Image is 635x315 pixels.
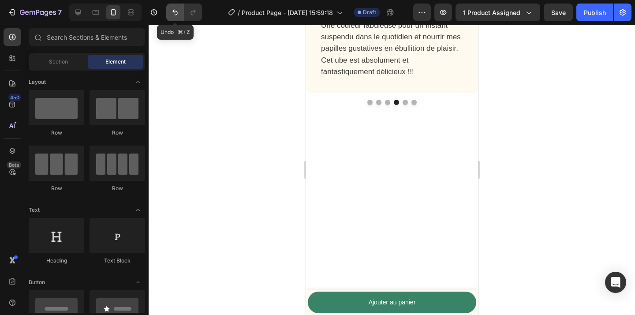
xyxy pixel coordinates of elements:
[4,4,66,21] button: 7
[105,75,111,80] button: Dot
[363,8,376,16] span: Draft
[90,129,145,137] div: Row
[456,4,540,21] button: 1 product assigned
[29,184,84,192] div: Row
[49,58,68,66] span: Section
[105,58,126,66] span: Element
[97,75,102,80] button: Dot
[29,28,145,46] input: Search Sections & Elements
[29,257,84,265] div: Heading
[29,206,40,214] span: Text
[70,75,75,80] button: Dot
[463,8,520,17] span: 1 product assigned
[61,75,67,80] button: Dot
[131,75,145,89] span: Toggle open
[29,78,46,86] span: Layout
[29,278,45,286] span: Button
[131,275,145,289] span: Toggle open
[551,9,566,16] span: Save
[29,129,84,137] div: Row
[544,4,573,21] button: Save
[79,75,84,80] button: Dot
[238,8,240,17] span: /
[576,4,613,21] button: Publish
[242,8,333,17] span: Product Page - [DATE] 15:59:18
[90,257,145,265] div: Text Block
[131,203,145,217] span: Toggle open
[88,75,93,80] button: Dot
[605,272,626,293] div: Open Intercom Messenger
[584,8,606,17] div: Publish
[7,161,21,169] div: Beta
[166,4,202,21] div: Undo/Redo
[90,184,145,192] div: Row
[8,94,21,101] div: 450
[58,7,62,18] p: 7
[306,25,478,315] iframe: Design area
